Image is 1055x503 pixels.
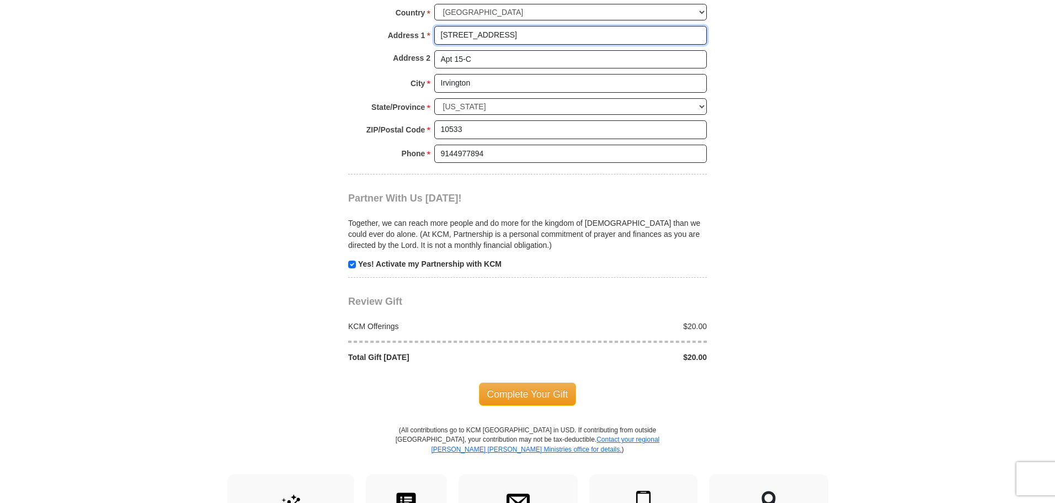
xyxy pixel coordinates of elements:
p: Together, we can reach more people and do more for the kingdom of [DEMOGRAPHIC_DATA] than we coul... [348,218,707,251]
p: (All contributions go to KCM [GEOGRAPHIC_DATA] in USD. If contributing from outside [GEOGRAPHIC_D... [395,426,660,474]
strong: Address 2 [393,50,430,66]
strong: Address 1 [388,28,425,43]
span: Complete Your Gift [479,383,577,406]
div: KCM Offerings [343,321,528,332]
span: Review Gift [348,296,402,307]
strong: ZIP/Postal Code [366,122,425,137]
strong: City [411,76,425,91]
div: Total Gift [DATE] [343,352,528,363]
a: Contact your regional [PERSON_NAME] [PERSON_NAME] Ministries office for details. [431,436,659,453]
strong: Country [396,5,425,20]
div: $20.00 [527,321,713,332]
span: Partner With Us [DATE]! [348,193,462,204]
strong: Phone [402,146,425,161]
strong: Yes! Activate my Partnership with KCM [358,260,502,268]
strong: State/Province [371,99,425,115]
div: $20.00 [527,352,713,363]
